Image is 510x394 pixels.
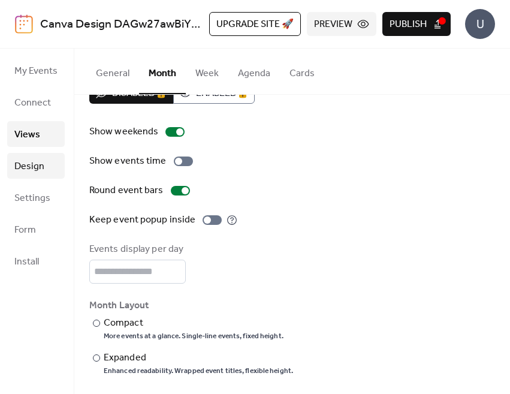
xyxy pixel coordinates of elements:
div: Round event bars [89,184,164,198]
div: Enhanced readability. Wrapped event titles, flexible height. [104,366,293,376]
span: Connect [14,94,51,112]
button: Publish [382,12,451,36]
a: Connect [7,89,65,115]
span: Design [14,157,44,176]
span: Upgrade site 🚀 [216,17,294,32]
span: Publish [390,17,427,32]
a: Views [7,121,65,147]
button: General [86,49,139,93]
button: Cards [280,49,324,93]
div: Show weekends [89,125,158,139]
span: My Events [14,62,58,80]
div: More events at a glance. Single-line events, fixed height. [104,332,283,341]
img: logo [15,14,33,34]
div: Compact [104,316,281,330]
a: Form [7,216,65,242]
span: Preview [314,17,352,32]
a: Settings [7,185,65,210]
a: Canva Design DAGw27awBiY [40,13,200,36]
button: Preview [307,12,376,36]
div: Events display per day [89,242,183,257]
div: U [465,9,495,39]
a: My Events [7,58,65,83]
span: Views [14,125,40,144]
a: Design [7,153,65,179]
span: Settings [14,189,50,207]
span: Form [14,221,36,239]
div: Expanded [104,351,291,365]
div: Month Layout [89,299,493,313]
button: Agenda [228,49,280,93]
div: Show events time [89,154,167,169]
button: Month [139,49,186,94]
button: Upgrade site 🚀 [209,12,301,36]
span: Install [14,252,39,271]
button: Week [186,49,228,93]
a: Install [7,248,65,274]
div: Keep event popup inside [89,213,195,227]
